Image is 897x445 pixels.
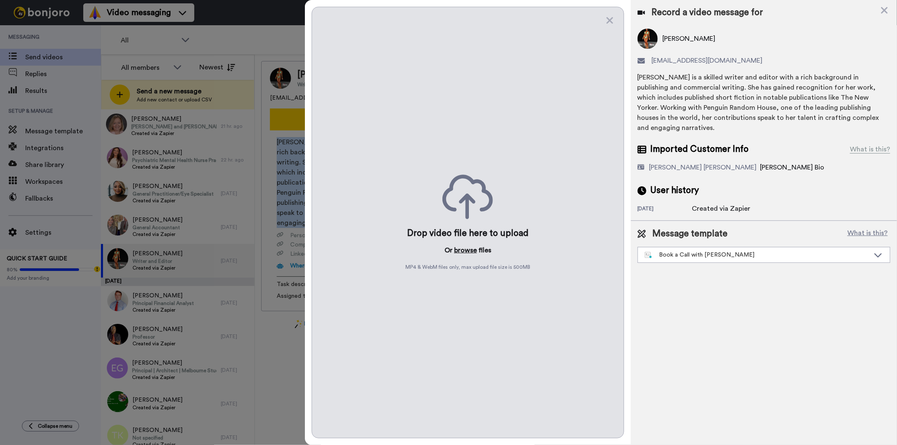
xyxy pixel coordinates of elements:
img: nextgen-template.svg [645,252,653,259]
img: Profile image for Matt [19,25,32,39]
span: [EMAIL_ADDRESS][DOMAIN_NAME] [652,56,763,66]
div: message notification from Matt, 1d ago. Hi Gilda, We're looking to spread the word about Bonjoro ... [13,18,156,45]
div: [DATE] [638,205,692,214]
span: Imported Customer Info [651,143,749,156]
div: Book a Call with [PERSON_NAME] [645,251,870,259]
p: Or files [445,245,491,255]
div: Created via Zapier [692,204,751,214]
button: browse [454,245,477,255]
div: What is this? [850,144,890,154]
span: MP4 & WebM files only, max upload file size is 500 MB [405,264,530,270]
div: [PERSON_NAME] [PERSON_NAME] [649,162,757,172]
p: Hi [PERSON_NAME], We're looking to spread the word about [PERSON_NAME] a bit further and we need ... [37,24,145,32]
p: Message from Matt, sent 1d ago [37,32,145,40]
span: Message template [653,228,728,240]
span: [PERSON_NAME] Bio [760,164,825,171]
button: What is this? [845,228,890,240]
span: User history [651,184,699,197]
div: [PERSON_NAME] is a skilled writer and editor with a rich background in publishing and commercial ... [638,72,890,133]
div: Drop video file here to upload [407,228,529,239]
